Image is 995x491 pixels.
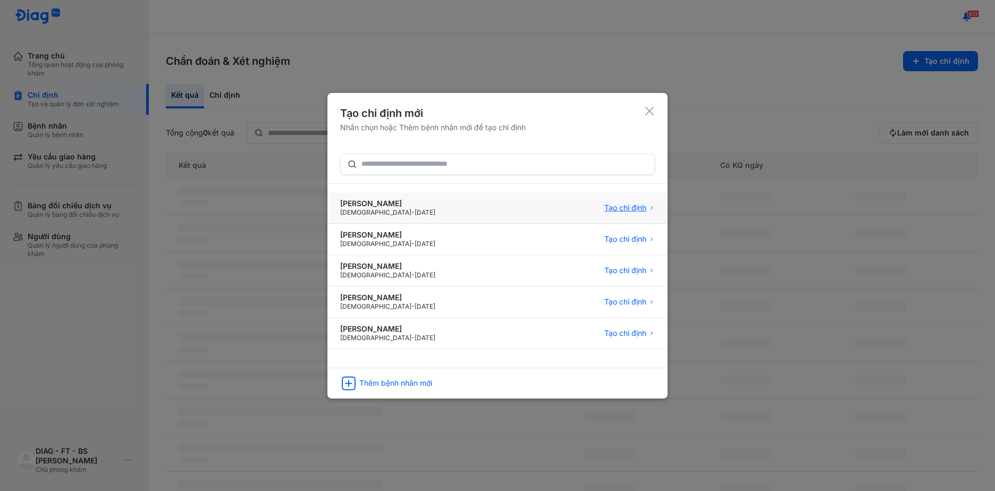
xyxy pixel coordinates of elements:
div: [PERSON_NAME] [340,199,435,208]
div: [PERSON_NAME] [340,261,435,271]
span: [DEMOGRAPHIC_DATA] [340,208,411,216]
span: [DEMOGRAPHIC_DATA] [340,240,411,248]
span: - [411,271,415,279]
div: [PERSON_NAME] [340,324,435,334]
span: Tạo chỉ định [604,328,646,338]
span: Tạo chỉ định [604,203,646,213]
span: Tạo chỉ định [604,297,646,307]
span: [DATE] [415,302,435,310]
span: Tạo chỉ định [604,266,646,275]
span: - [411,240,415,248]
div: Nhấn chọn hoặc Thêm bệnh nhân mới để tạo chỉ định [340,123,526,132]
span: - [411,208,415,216]
div: Thêm bệnh nhân mới [359,378,432,388]
span: [DEMOGRAPHIC_DATA] [340,302,411,310]
div: [PERSON_NAME] [340,230,435,240]
span: [DATE] [415,240,435,248]
span: [DEMOGRAPHIC_DATA] [340,334,411,342]
div: [PERSON_NAME] [340,293,435,302]
div: Tạo chỉ định mới [340,106,526,121]
span: [DATE] [415,334,435,342]
span: - [411,302,415,310]
span: [DATE] [415,271,435,279]
span: - [411,334,415,342]
span: [DEMOGRAPHIC_DATA] [340,271,411,279]
span: Tạo chỉ định [604,234,646,244]
span: [DATE] [415,208,435,216]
